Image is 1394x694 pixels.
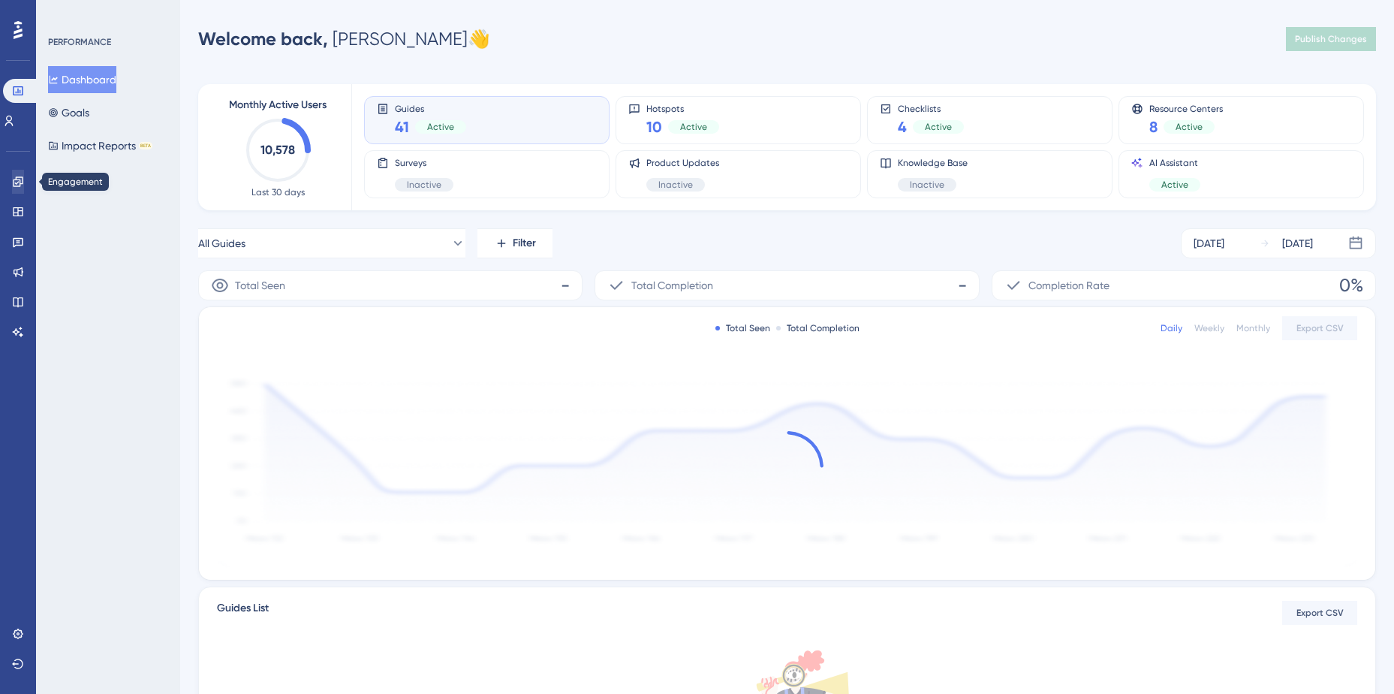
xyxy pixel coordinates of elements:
div: Total Completion [776,322,860,334]
span: Total Seen [235,276,285,294]
span: Inactive [407,179,441,191]
span: Welcome back, [198,28,328,50]
div: Weekly [1194,322,1224,334]
span: Monthly Active Users [229,96,327,114]
button: Impact ReportsBETA [48,132,152,159]
span: Completion Rate [1028,276,1109,294]
span: Guides List [217,599,269,626]
span: Knowledge Base [898,157,968,169]
div: BETA [139,142,152,149]
span: - [561,273,570,297]
span: Export CSV [1296,322,1344,334]
span: Publish Changes [1295,33,1367,45]
div: [PERSON_NAME] 👋 [198,27,490,51]
span: 10 [646,116,662,137]
div: [DATE] [1194,234,1224,252]
span: Active [680,121,707,133]
span: Inactive [910,179,944,191]
span: Export CSV [1296,607,1344,619]
button: Export CSV [1282,316,1357,340]
span: - [958,273,967,297]
button: Filter [477,228,552,258]
span: Last 30 days [251,186,305,198]
button: Goals [48,99,89,126]
div: Total Seen [715,322,770,334]
span: Total Completion [631,276,713,294]
div: Daily [1161,322,1182,334]
span: Active [925,121,952,133]
span: Active [1161,179,1188,191]
button: All Guides [198,228,465,258]
span: Surveys [395,157,453,169]
span: 8 [1149,116,1158,137]
span: Guides [395,103,466,113]
button: Publish Changes [1286,27,1376,51]
span: AI Assistant [1149,157,1200,169]
span: Hotspots [646,103,719,113]
span: Active [427,121,454,133]
button: Export CSV [1282,601,1357,625]
span: Active [1176,121,1203,133]
text: 10,578 [260,143,295,157]
button: Dashboard [48,66,116,93]
span: Inactive [658,179,693,191]
span: Checklists [898,103,964,113]
div: PERFORMANCE [48,36,111,48]
span: Filter [513,234,536,252]
span: Product Updates [646,157,719,169]
span: All Guides [198,234,245,252]
div: Monthly [1236,322,1270,334]
span: 41 [395,116,409,137]
div: [DATE] [1282,234,1313,252]
span: 0% [1339,273,1363,297]
span: 4 [898,116,907,137]
span: Resource Centers [1149,103,1223,113]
